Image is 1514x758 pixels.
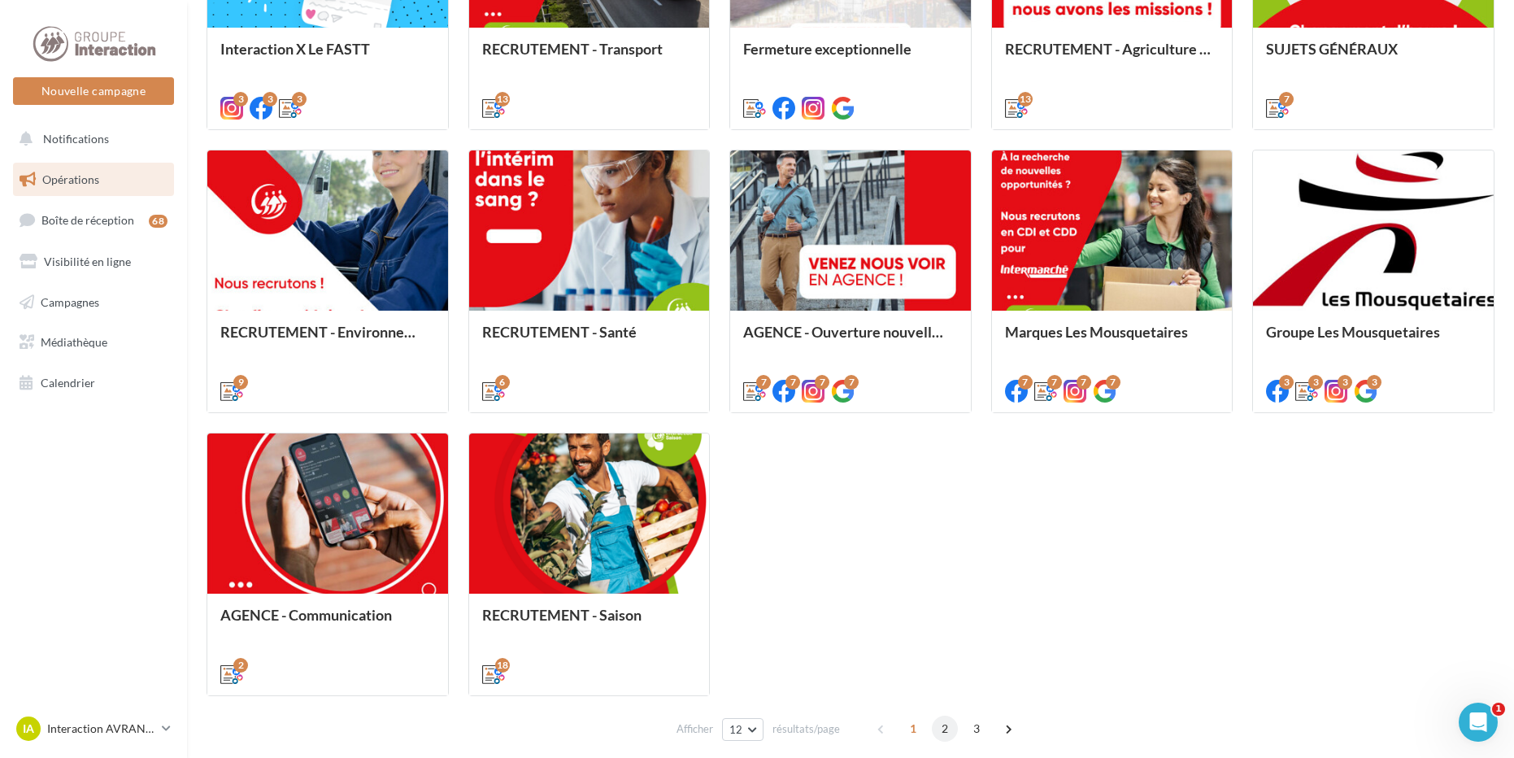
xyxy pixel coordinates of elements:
[13,713,174,744] a: IA Interaction AVRANCHES
[772,721,840,737] span: résultats/page
[729,723,743,736] span: 12
[1266,41,1481,73] div: SUJETS GÉNÉRAUX
[233,375,248,390] div: 9
[10,163,177,197] a: Opérations
[42,172,99,186] span: Opérations
[220,607,435,639] div: AGENCE - Communication
[1005,41,1220,73] div: RECRUTEMENT - Agriculture / Espaces verts
[1367,375,1381,390] div: 3
[482,41,697,73] div: RECRUTEMENT - Transport
[41,335,107,349] span: Médiathèque
[756,375,771,390] div: 7
[149,215,167,228] div: 68
[41,213,134,227] span: Boîte de réception
[785,375,800,390] div: 7
[495,92,510,107] div: 13
[964,716,990,742] span: 3
[1047,375,1062,390] div: 7
[743,41,958,73] div: Fermeture exceptionnelle
[743,324,958,356] div: AGENCE - Ouverture nouvelle agence
[844,375,859,390] div: 7
[722,718,764,741] button: 12
[10,285,177,320] a: Campagnes
[495,658,510,673] div: 18
[482,607,697,639] div: RECRUTEMENT - Saison
[263,92,277,107] div: 3
[677,721,713,737] span: Afficher
[1308,375,1323,390] div: 3
[1266,324,1481,356] div: Groupe Les Mousquetaires
[1018,92,1033,107] div: 13
[23,721,34,737] span: IA
[932,716,958,742] span: 2
[1005,324,1220,356] div: Marques Les Mousquetaires
[292,92,307,107] div: 3
[233,92,248,107] div: 3
[233,658,248,673] div: 2
[815,375,829,390] div: 7
[1077,375,1091,390] div: 7
[13,77,174,105] button: Nouvelle campagne
[10,245,177,279] a: Visibilité en ligne
[41,376,95,390] span: Calendrier
[495,375,510,390] div: 6
[1018,375,1033,390] div: 7
[10,366,177,400] a: Calendrier
[41,294,99,308] span: Campagnes
[10,325,177,359] a: Médiathèque
[10,122,171,156] button: Notifications
[10,203,177,237] a: Boîte de réception68
[1459,703,1498,742] iframe: Intercom live chat
[1492,703,1505,716] span: 1
[1279,375,1294,390] div: 3
[220,41,435,73] div: Interaction X Le FASTT
[44,255,131,268] span: Visibilité en ligne
[1106,375,1120,390] div: 7
[482,324,697,356] div: RECRUTEMENT - Santé
[220,324,435,356] div: RECRUTEMENT - Environnement
[1279,92,1294,107] div: 7
[1338,375,1352,390] div: 3
[43,132,109,146] span: Notifications
[900,716,926,742] span: 1
[47,721,155,737] p: Interaction AVRANCHES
